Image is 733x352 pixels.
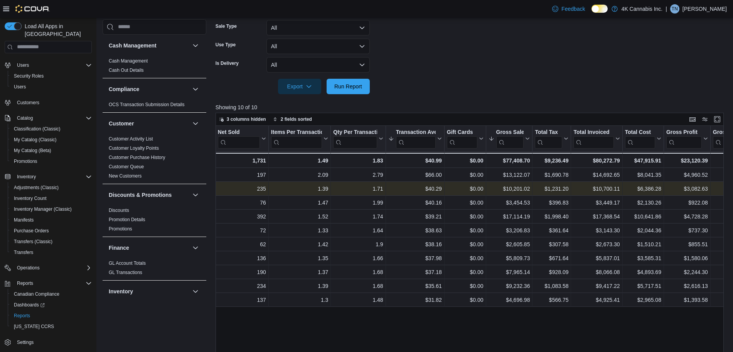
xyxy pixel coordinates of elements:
a: Customer Purchase History [109,155,165,160]
label: Use Type [216,42,236,48]
span: Reports [11,311,92,320]
div: $2,130.26 [625,198,661,207]
button: Total Invoiced [573,129,620,148]
span: Feedback [561,5,585,13]
div: $3,449.17 [573,198,620,207]
span: Transfers [14,249,33,256]
div: $35.61 [388,281,441,291]
button: Users [8,81,95,92]
div: Total Tax [535,129,562,136]
a: Transfers [11,248,36,257]
div: 136 [218,254,266,263]
div: $14,692.65 [573,170,620,179]
div: 1.39 [271,184,329,193]
button: Customers [2,97,95,108]
button: Display options [700,115,709,124]
div: Discounts & Promotions [103,206,206,237]
span: GL Account Totals [109,260,146,266]
div: $38.63 [388,226,441,235]
a: Settings [14,338,37,347]
button: Total Tax [535,129,568,148]
span: Purchase Orders [11,226,92,235]
a: Users [11,82,29,91]
p: | [666,4,667,14]
div: $0.00 [447,198,484,207]
div: Gross Profit [666,129,702,136]
div: 234 [218,281,266,291]
button: Catalog [2,113,95,124]
div: 1.35 [271,254,329,263]
span: Classification (Classic) [11,124,92,134]
button: Customer [109,120,189,127]
button: Transaction Average [388,129,441,148]
div: $7,965.14 [488,267,530,277]
p: Showing 10 of 10 [216,103,729,111]
h3: Finance [109,244,129,252]
div: $38.16 [388,240,441,249]
div: $9,236.49 [535,156,568,165]
button: Inventory [14,172,39,181]
div: $39.21 [388,212,441,221]
button: Inventory Count [8,193,95,204]
div: $13,122.07 [488,170,530,179]
div: $0.00 [447,240,484,249]
button: Classification (Classic) [8,124,95,134]
button: Inventory [191,287,200,296]
span: Promotions [14,158,37,164]
button: Reports [8,310,95,321]
h3: Customer [109,120,134,127]
div: 1.37 [271,267,329,277]
h3: Cash Management [109,42,157,49]
div: 1.39 [271,281,329,291]
div: $0.00 [447,212,484,221]
button: Operations [14,263,43,272]
div: $2,044.36 [625,226,661,235]
button: Security Roles [8,71,95,81]
button: Promotions [8,156,95,167]
span: My Catalog (Classic) [14,137,57,143]
div: $80,272.79 [573,156,620,165]
span: Customer Activity List [109,136,153,142]
span: Purchase Orders [14,228,49,234]
span: Users [11,82,92,91]
div: 1.49 [271,156,329,165]
div: 62 [218,240,266,249]
div: 72 [218,226,266,235]
a: Security Roles [11,71,47,81]
div: Tomas Nunez [670,4,679,14]
a: Cash Out Details [109,68,144,73]
span: Inventory [17,174,36,180]
span: Adjustments (Classic) [11,183,92,192]
h3: Inventory [109,288,133,295]
div: $0.00 [447,254,484,263]
div: Cash Management [103,56,206,78]
a: Transfers (Classic) [11,237,56,246]
span: Load All Apps in [GEOGRAPHIC_DATA] [22,22,92,38]
span: My Catalog (Classic) [11,135,92,144]
button: Catalog [14,113,36,123]
div: 1.9 [333,240,383,249]
span: Customers [17,100,39,106]
span: Customer Loyalty Points [109,145,159,151]
a: Cash Management [109,58,148,64]
div: Total Cost [625,129,655,148]
div: Qty Per Transaction [333,129,377,148]
div: 76 [218,198,266,207]
a: Customer Queue [109,164,144,169]
div: $0.00 [447,226,484,235]
div: $1,510.21 [625,240,661,249]
div: $6,386.28 [625,184,661,193]
a: My Catalog (Classic) [11,135,60,144]
p: [PERSON_NAME] [682,4,727,14]
div: 1.83 [333,156,383,165]
button: Items Per Transaction [271,129,329,148]
span: Operations [17,265,40,271]
a: Inventory Count [11,194,50,203]
span: Export [283,79,317,94]
div: 392 [218,212,266,221]
div: $0.00 [447,156,484,165]
span: Dashboards [14,302,45,308]
div: $396.83 [535,198,568,207]
div: $37.18 [388,267,441,277]
div: $37.98 [388,254,441,263]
